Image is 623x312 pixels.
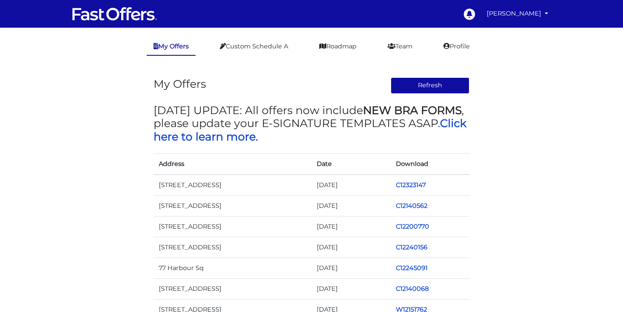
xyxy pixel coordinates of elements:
[154,195,311,216] td: [STREET_ADDRESS]
[311,258,391,278] td: [DATE]
[437,38,477,55] a: Profile
[311,237,391,258] td: [DATE]
[396,181,426,189] a: C12323147
[154,237,311,258] td: [STREET_ADDRESS]
[311,216,391,237] td: [DATE]
[154,104,469,143] h3: [DATE] UPDATE: All offers now include , please update your E-SIGNATURE TEMPLATES ASAP.
[154,153,311,175] th: Address
[154,216,311,237] td: [STREET_ADDRESS]
[391,153,470,175] th: Download
[154,77,206,90] h3: My Offers
[311,195,391,216] td: [DATE]
[311,279,391,299] td: [DATE]
[154,258,311,278] td: 77 Harbour Sq
[312,38,363,55] a: Roadmap
[154,279,311,299] td: [STREET_ADDRESS]
[154,175,311,196] td: [STREET_ADDRESS]
[396,223,429,230] a: C12200770
[311,175,391,196] td: [DATE]
[396,243,427,251] a: C12240156
[381,38,419,55] a: Team
[154,117,466,143] a: Click here to learn more.
[213,38,295,55] a: Custom Schedule A
[396,285,429,293] a: C12140068
[396,264,427,272] a: C12245091
[147,38,196,56] a: My Offers
[483,5,552,22] a: [PERSON_NAME]
[363,104,462,117] strong: NEW BRA FORMS
[311,153,391,175] th: Date
[396,202,427,210] a: C12140562
[391,77,470,94] button: Refresh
